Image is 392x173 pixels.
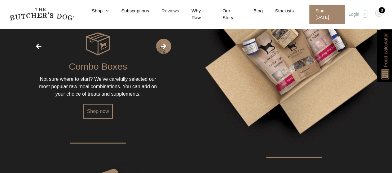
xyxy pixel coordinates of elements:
div: Combo Boxes [69,56,127,76]
a: Blog [241,7,263,15]
div: Not sure where to start? We’ve carefully selected our most popular raw meal combinations. You can... [36,76,160,98]
a: Shop now [83,104,113,119]
a: Subscriptions [109,7,149,15]
span: Food calculator [382,33,389,67]
a: Why Raw [179,7,210,21]
a: Our Story [210,7,241,21]
a: Login [347,5,367,24]
a: Reviews [149,7,179,15]
a: Stockists [263,7,294,15]
span: Previous [31,39,46,54]
a: Start [DATE] [303,5,347,24]
a: Shop [79,7,109,15]
div: 0 [379,7,385,13]
img: TBD_Cart-Empty.png [375,9,383,17]
span: Start [DATE] [309,5,345,24]
span: Next [156,39,171,54]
